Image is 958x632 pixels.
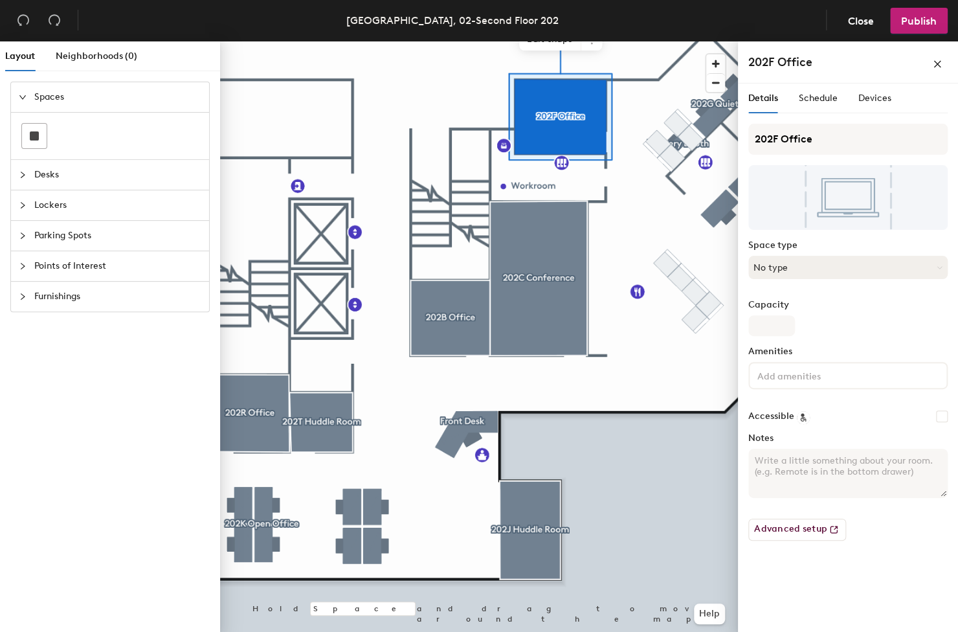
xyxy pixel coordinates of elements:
[748,54,812,71] h4: 202F Office
[34,251,201,281] span: Points of Interest
[19,171,27,179] span: collapsed
[837,8,885,34] button: Close
[748,411,794,422] label: Accessible
[34,160,201,190] span: Desks
[19,293,27,300] span: collapsed
[933,60,942,69] span: close
[694,604,725,624] button: Help
[5,51,35,62] span: Layout
[34,221,201,251] span: Parking Spots
[848,15,874,27] span: Close
[56,51,137,62] span: Neighborhoods (0)
[19,232,27,240] span: collapsed
[748,300,948,310] label: Capacity
[755,367,871,383] input: Add amenities
[748,256,948,279] button: No type
[34,190,201,220] span: Lockers
[748,240,948,251] label: Space type
[858,93,891,104] span: Devices
[19,201,27,209] span: collapsed
[10,8,36,34] button: Undo (⌘ + Z)
[890,8,948,34] button: Publish
[34,282,201,311] span: Furnishings
[901,15,937,27] span: Publish
[17,14,30,27] span: undo
[748,165,948,230] img: The space named 202F Office
[34,82,201,112] span: Spaces
[19,262,27,270] span: collapsed
[799,93,838,104] span: Schedule
[19,93,27,101] span: expanded
[346,12,559,28] div: [GEOGRAPHIC_DATA], 02-Second Floor 202
[748,93,778,104] span: Details
[748,433,948,444] label: Notes
[748,346,948,357] label: Amenities
[41,8,67,34] button: Redo (⌘ + ⇧ + Z)
[748,519,846,541] button: Advanced setup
